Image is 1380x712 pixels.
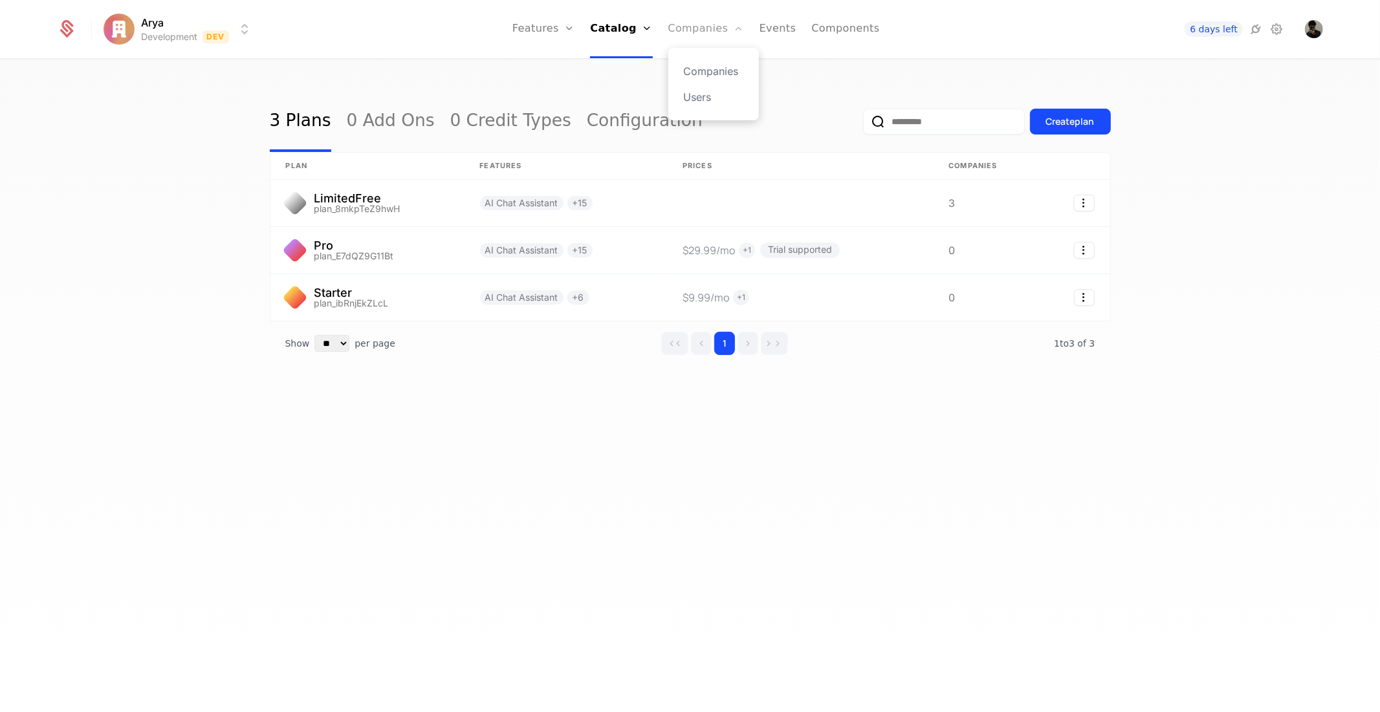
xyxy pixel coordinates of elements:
[1185,21,1243,37] a: 6 days left
[285,337,310,350] span: Show
[1054,338,1095,349] span: 3
[465,153,668,180] th: Features
[684,89,743,105] a: Users
[355,337,395,350] span: per page
[661,332,688,355] button: Go to first page
[347,91,435,152] a: 0 Add Ons
[1074,289,1095,306] button: Select action
[270,91,331,152] a: 3 Plans
[661,332,788,355] div: Page navigation
[270,153,465,180] th: plan
[667,153,933,180] th: Prices
[1305,20,1323,38] img: Arya Pratap
[1074,195,1095,211] button: Select action
[684,63,743,79] a: Companies
[1305,20,1323,38] button: Open user button
[738,332,758,355] button: Go to next page
[1030,109,1111,135] button: Createplan
[203,30,229,43] span: Dev
[587,91,703,152] a: Configuration
[107,15,252,43] button: Select environment
[1074,242,1095,259] button: Select action
[450,91,571,152] a: 0 Credit Types
[141,30,197,43] div: Development
[1269,21,1284,37] a: Settings
[761,332,788,355] button: Go to last page
[104,14,135,45] img: Arya
[314,335,349,352] select: Select page size
[933,153,1036,180] th: Companies
[691,332,712,355] button: Go to previous page
[714,332,735,355] button: Go to page 1
[1054,338,1089,349] span: 1 to 3 of
[1248,21,1264,37] a: Integrations
[270,321,1111,365] div: Table pagination
[141,15,164,30] span: Arya
[1046,115,1095,128] div: Create plan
